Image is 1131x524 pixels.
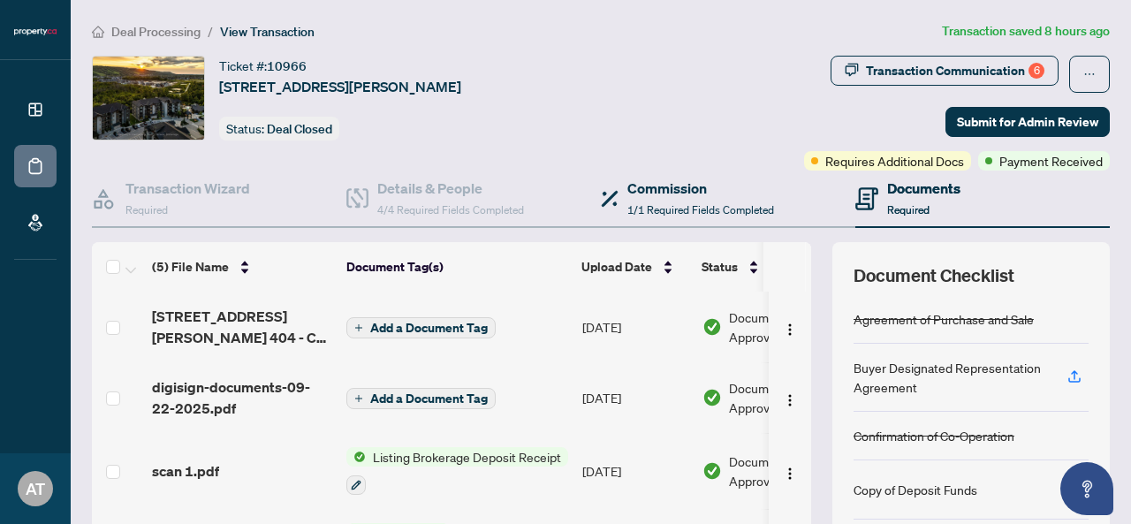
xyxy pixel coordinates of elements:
[377,178,524,199] h4: Details & People
[776,313,804,341] button: Logo
[220,24,315,40] span: View Transaction
[825,151,964,171] span: Requires Additional Docs
[346,447,568,495] button: Status IconListing Brokerage Deposit Receipt
[854,426,1014,445] div: Confirmation of Co-Operation
[1060,462,1113,515] button: Open asap
[125,203,168,216] span: Required
[346,317,496,338] button: Add a Document Tag
[887,178,960,199] h4: Documents
[111,24,201,40] span: Deal Processing
[854,358,1046,397] div: Buyer Designated Representation Agreement
[267,121,332,137] span: Deal Closed
[887,203,930,216] span: Required
[370,322,488,334] span: Add a Document Tag
[219,56,307,76] div: Ticket #:
[866,57,1044,85] div: Transaction Communication
[854,309,1034,329] div: Agreement of Purchase and Sale
[575,292,695,362] td: [DATE]
[354,394,363,403] span: plus
[627,203,774,216] span: 1/1 Required Fields Completed
[729,378,839,417] span: Document Approved
[219,117,339,140] div: Status:
[354,323,363,332] span: plus
[854,263,1014,288] span: Document Checklist
[339,242,574,292] th: Document Tag(s)
[575,362,695,433] td: [DATE]
[575,433,695,509] td: [DATE]
[26,476,45,501] span: AT
[145,242,339,292] th: (5) File Name
[346,316,496,339] button: Add a Document Tag
[125,178,250,199] h4: Transaction Wizard
[152,257,229,277] span: (5) File Name
[702,317,722,337] img: Document Status
[702,461,722,481] img: Document Status
[783,323,797,337] img: Logo
[945,107,1110,137] button: Submit for Admin Review
[776,457,804,485] button: Logo
[702,388,722,407] img: Document Status
[152,306,332,348] span: [STREET_ADDRESS][PERSON_NAME] 404 - CS to listing brokerage.pdf
[208,21,213,42] li: /
[366,447,568,467] span: Listing Brokerage Deposit Receipt
[942,21,1110,42] article: Transaction saved 8 hours ago
[627,178,774,199] h4: Commission
[219,76,461,97] span: [STREET_ADDRESS][PERSON_NAME]
[92,26,104,38] span: home
[783,467,797,481] img: Logo
[370,392,488,405] span: Add a Document Tag
[729,452,839,490] span: Document Approved
[999,151,1103,171] span: Payment Received
[14,27,57,37] img: logo
[957,108,1098,136] span: Submit for Admin Review
[93,57,204,140] img: IMG-X12075776_1.jpg
[574,242,695,292] th: Upload Date
[702,257,738,277] span: Status
[346,387,496,410] button: Add a Document Tag
[581,257,652,277] span: Upload Date
[377,203,524,216] span: 4/4 Required Fields Completed
[267,58,307,74] span: 10966
[346,388,496,409] button: Add a Document Tag
[854,480,977,499] div: Copy of Deposit Funds
[1029,63,1044,79] div: 6
[831,56,1059,86] button: Transaction Communication6
[729,308,839,346] span: Document Approved
[695,242,845,292] th: Status
[152,376,332,419] span: digisign-documents-09-22-2025.pdf
[776,384,804,412] button: Logo
[783,393,797,407] img: Logo
[346,447,366,467] img: Status Icon
[1083,68,1096,80] span: ellipsis
[152,460,219,482] span: scan 1.pdf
